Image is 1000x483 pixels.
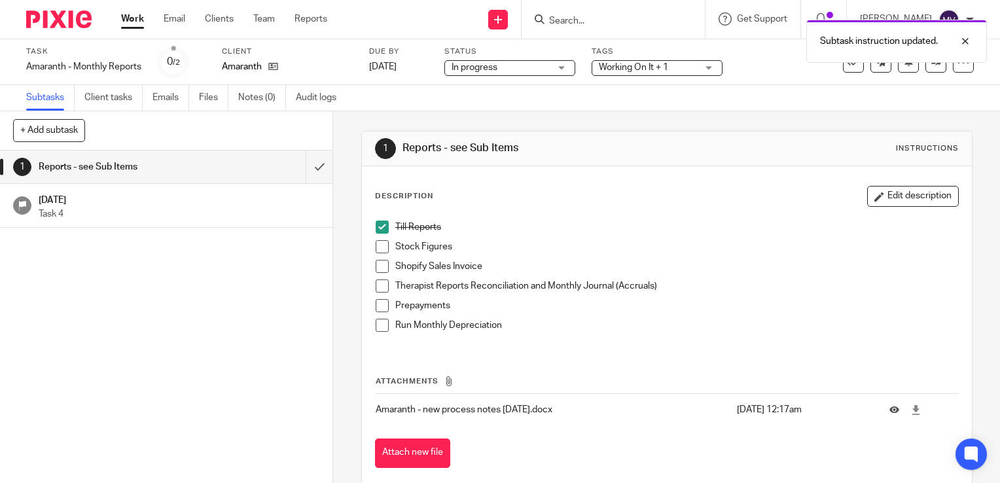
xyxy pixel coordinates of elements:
[395,319,958,332] p: Run Monthly Depreciation
[84,85,143,111] a: Client tasks
[444,46,575,57] label: Status
[167,54,180,69] div: 0
[395,279,958,293] p: Therapist Reports Reconciliation and Monthly Journal (Accruals)
[13,158,31,176] div: 1
[452,63,497,72] span: In progress
[911,403,921,416] a: Download
[26,60,141,73] div: Amaranth - Monthly Reports
[253,12,275,26] a: Team
[26,46,141,57] label: Task
[152,85,189,111] a: Emails
[395,260,958,273] p: Shopify Sales Invoice
[39,157,208,177] h1: Reports - see Sub Items
[164,12,185,26] a: Email
[13,119,85,141] button: + Add subtask
[375,138,396,159] div: 1
[205,12,234,26] a: Clients
[375,191,433,202] p: Description
[26,10,92,28] img: Pixie
[867,186,959,207] button: Edit description
[737,403,870,416] p: [DATE] 12:17am
[121,12,144,26] a: Work
[369,46,428,57] label: Due by
[376,378,438,385] span: Attachments
[376,403,730,416] p: Amaranth - new process notes [DATE].docx
[599,63,668,72] span: Working On It + 1
[295,12,327,26] a: Reports
[222,60,262,73] p: Amaranth
[402,141,694,155] h1: Reports - see Sub Items
[238,85,286,111] a: Notes (0)
[375,438,450,468] button: Attach new file
[896,143,959,154] div: Instructions
[395,221,958,234] p: Till Reports
[222,46,353,57] label: Client
[173,59,180,66] small: /2
[39,190,320,207] h1: [DATE]
[26,85,75,111] a: Subtasks
[39,207,320,221] p: Task 4
[938,9,959,30] img: svg%3E
[199,85,228,111] a: Files
[820,35,938,48] p: Subtask instruction updated.
[395,240,958,253] p: Stock Figures
[395,299,958,312] p: Prepayments
[296,85,346,111] a: Audit logs
[369,62,397,71] span: [DATE]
